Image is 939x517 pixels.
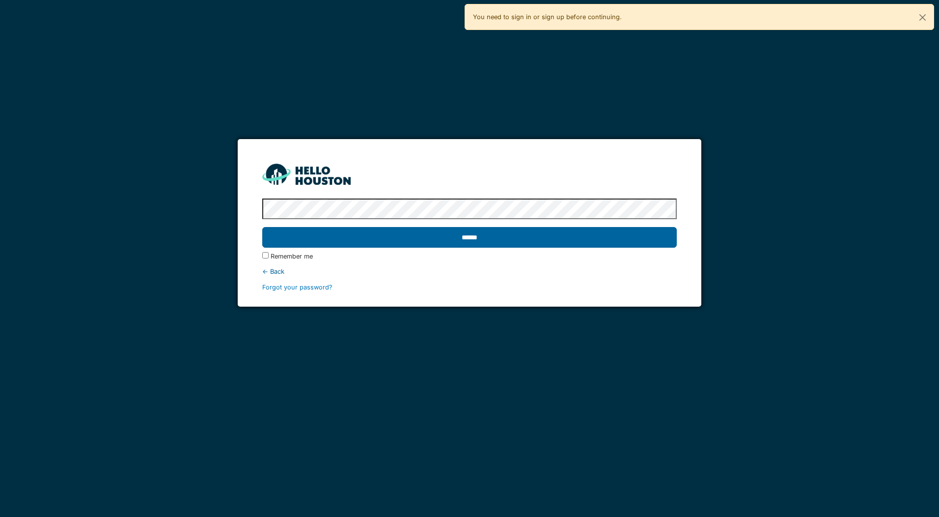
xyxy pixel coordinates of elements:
[262,284,332,291] a: Forgot your password?
[465,4,934,30] div: You need to sign in or sign up before continuing.
[262,267,676,276] div: ← Back
[262,164,351,185] img: HH_line-BYnF2_Hg.png
[271,252,313,261] label: Remember me
[911,4,934,30] button: Close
